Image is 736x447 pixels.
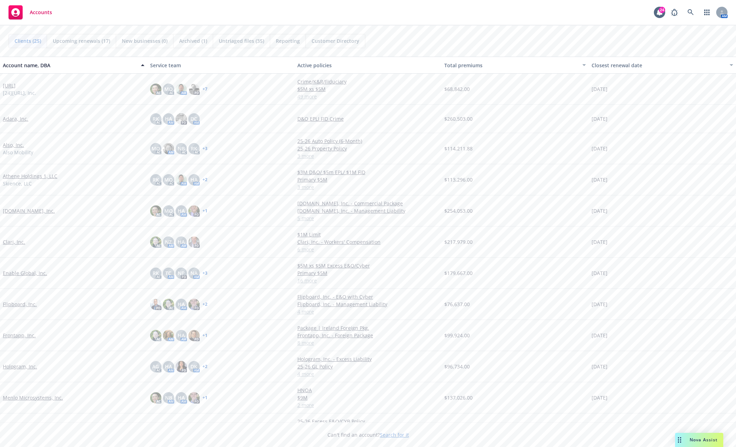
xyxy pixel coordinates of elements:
[150,205,161,217] img: photo
[3,149,33,156] span: Also Mobility
[165,394,172,401] span: NB
[178,332,185,339] span: HA
[3,363,37,370] a: Hologram, Inc.
[150,84,161,95] img: photo
[163,299,174,310] img: photo
[3,180,32,187] span: Skience, LLC
[53,37,110,45] span: Upcoming renewals (17)
[153,176,159,183] span: RK
[150,392,161,403] img: photo
[219,37,264,45] span: Untriaged files (35)
[297,183,439,191] a: 3 more
[297,200,439,207] a: [DOMAIN_NAME], Inc. - Commercial Package
[297,137,439,145] a: 25-26 Auto Policy (6-Month)
[592,332,607,339] span: [DATE]
[592,394,607,401] span: [DATE]
[297,418,439,425] a: 25-26 Excess E&O/CYB Policy
[592,115,607,122] span: [DATE]
[3,394,63,401] a: Menlo Microsystems, Inc.
[188,236,200,248] img: photo
[592,300,607,308] span: [DATE]
[150,330,161,341] img: photo
[297,78,439,85] a: Crime/K&R/Fiduciary
[122,37,167,45] span: New businesses (0)
[153,269,159,277] span: RK
[178,269,185,277] span: NP
[3,300,37,308] a: Flipboard, Inc.
[444,176,473,183] span: $113,296.00
[444,300,470,308] span: $76,637.00
[444,332,470,339] span: $99,924.00
[3,141,24,149] a: Also, Inc.
[297,401,439,409] a: 2 more
[297,386,439,394] a: HNOA
[297,363,439,370] a: 25-26 GL Policy
[188,392,200,403] img: photo
[444,238,473,246] span: $217,979.00
[164,176,173,183] span: MQ
[675,433,684,447] div: Drag to move
[3,172,57,180] a: Athene Holdings 1, LLC
[164,207,173,214] span: MQ
[297,62,439,69] div: Active policies
[176,84,187,95] img: photo
[297,324,439,332] a: Package | Ireland Foreign Pkg.
[592,238,607,246] span: [DATE]
[592,145,607,152] span: [DATE]
[202,302,207,306] a: + 2
[592,207,607,214] span: [DATE]
[297,115,439,122] a: D&O EPLI FID Crime
[592,269,607,277] span: [DATE]
[188,330,200,341] img: photo
[188,205,200,217] img: photo
[202,147,207,151] a: + 3
[441,57,589,74] button: Total premiums
[152,145,160,152] span: MQ
[165,363,172,370] span: HA
[3,207,55,214] a: [DOMAIN_NAME], Inc.
[297,207,439,214] a: [DOMAIN_NAME], Inc. - Management Liability
[165,269,171,277] span: TC
[297,355,439,363] a: Hologram, Inc. - Excess Liability
[675,433,723,447] button: Nova Assist
[179,37,207,45] span: Archived (1)
[164,85,173,93] span: MQ
[592,62,725,69] div: Closest renewal date
[202,365,207,369] a: + 2
[589,57,736,74] button: Closest renewal date
[667,5,681,19] a: Report a Bug
[153,115,159,122] span: RK
[444,115,473,122] span: $260,503.00
[178,394,185,401] span: HA
[297,214,439,222] a: 5 more
[150,62,292,69] div: Service team
[295,57,442,74] button: Active policies
[178,207,185,214] span: HA
[178,300,185,308] span: HA
[297,246,439,253] a: 6 more
[176,174,187,185] img: photo
[30,10,52,15] span: Accounts
[297,231,439,238] a: $1M Limit
[297,145,439,152] a: 25-26 Property Policy
[150,299,161,310] img: photo
[190,176,198,183] span: HA
[297,152,439,160] a: 3 more
[191,145,197,152] span: RK
[188,84,200,95] img: photo
[165,238,172,246] span: NZ
[297,176,439,183] a: Primary $5M
[592,176,607,183] span: [DATE]
[690,437,718,443] span: Nova Assist
[297,370,439,378] a: 4 more
[592,85,607,93] span: [DATE]
[297,93,439,100] a: 49 more
[444,145,473,152] span: $114,211.88
[297,269,439,277] a: Primary $5M
[3,238,25,246] a: Clari, Inc.
[176,361,187,372] img: photo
